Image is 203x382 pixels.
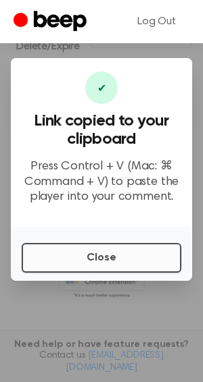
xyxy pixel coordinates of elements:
[22,112,181,148] h3: Link copied to your clipboard
[85,72,118,104] div: ✔
[14,9,90,35] a: Beep
[22,243,181,273] button: Close
[124,5,189,38] a: Log Out
[22,159,181,205] p: Press Control + V (Mac: ⌘ Command + V) to paste the player into your comment.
